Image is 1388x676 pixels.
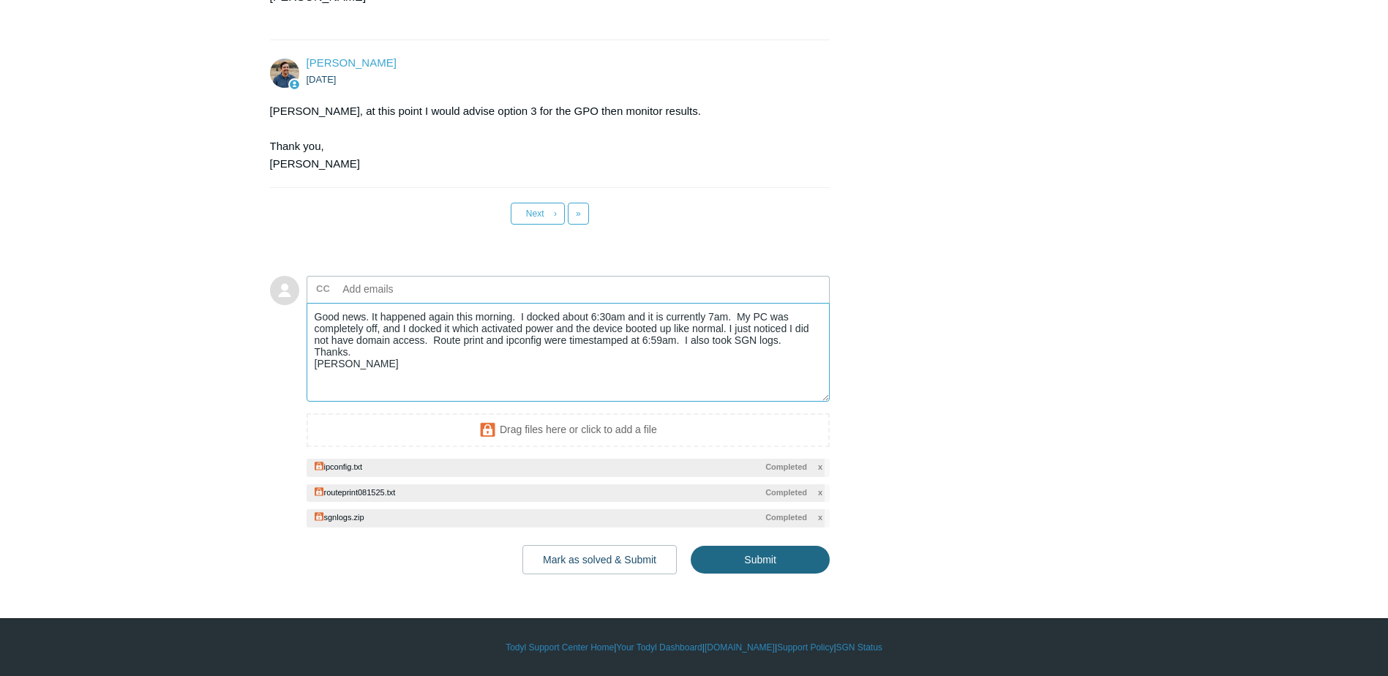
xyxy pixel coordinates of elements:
a: Support Policy [777,641,833,654]
span: Completed [765,487,807,499]
a: [PERSON_NAME] [307,56,397,69]
span: x [818,461,822,473]
label: CC [316,278,330,300]
div: | | | | [270,641,1119,654]
time: 05/22/2025, 11:44 [307,74,337,85]
span: Next [526,209,544,219]
span: » [576,209,581,219]
span: Spencer Grissom [307,56,397,69]
a: Your Todyl Dashboard [616,641,702,654]
a: SGN Status [836,641,882,654]
a: [DOMAIN_NAME] [705,641,775,654]
input: Submit [691,546,830,574]
a: Next [511,203,565,225]
span: x [818,487,822,499]
input: Add emails [337,278,495,300]
button: Mark as solved & Submit [522,545,677,574]
span: Completed [765,461,807,473]
span: Completed [765,511,807,524]
span: › [554,209,557,219]
span: x [818,511,822,524]
a: Todyl Support Center Home [506,641,614,654]
textarea: Add your reply [307,303,830,402]
div: [PERSON_NAME], at this point I would advise option 3 for the GPO then monitor results. Thank you,... [270,102,816,173]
